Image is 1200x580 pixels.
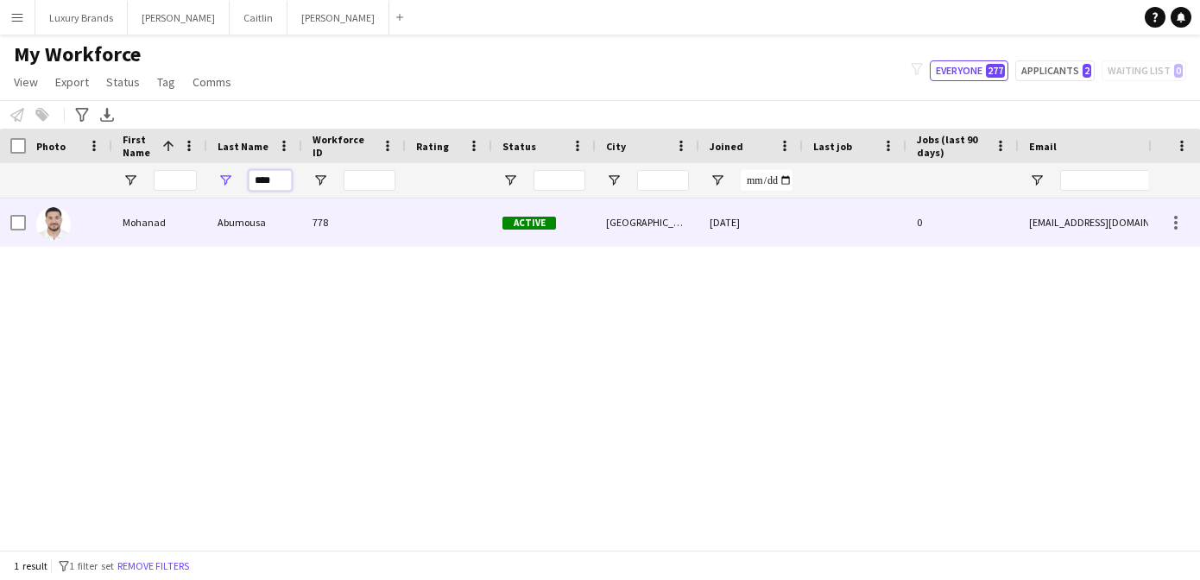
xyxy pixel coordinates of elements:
[230,1,287,35] button: Caitlin
[114,557,193,576] button: Remove filters
[97,104,117,125] app-action-btn: Export XLSX
[606,173,622,188] button: Open Filter Menu
[1029,140,1057,153] span: Email
[741,170,793,191] input: Joined Filter Input
[48,71,96,93] a: Export
[14,41,141,67] span: My Workforce
[502,140,536,153] span: Status
[302,199,406,246] div: 778
[128,1,230,35] button: [PERSON_NAME]
[287,1,389,35] button: [PERSON_NAME]
[150,71,182,93] a: Tag
[218,140,268,153] span: Last Name
[534,170,585,191] input: Status Filter Input
[193,74,231,90] span: Comms
[123,133,155,159] span: First Name
[207,199,302,246] div: Abumousa
[72,104,92,125] app-action-btn: Advanced filters
[813,140,852,153] span: Last job
[416,140,449,153] span: Rating
[606,140,626,153] span: City
[710,140,743,153] span: Joined
[112,199,207,246] div: Mohanad
[917,133,988,159] span: Jobs (last 90 days)
[930,60,1008,81] button: Everyone277
[502,173,518,188] button: Open Filter Menu
[344,170,395,191] input: Workforce ID Filter Input
[7,71,45,93] a: View
[157,74,175,90] span: Tag
[1083,64,1091,78] span: 2
[1015,60,1095,81] button: Applicants2
[99,71,147,93] a: Status
[35,1,128,35] button: Luxury Brands
[249,170,292,191] input: Last Name Filter Input
[1029,173,1045,188] button: Open Filter Menu
[218,173,233,188] button: Open Filter Menu
[36,140,66,153] span: Photo
[14,74,38,90] span: View
[699,199,803,246] div: [DATE]
[637,170,689,191] input: City Filter Input
[906,199,1019,246] div: 0
[986,64,1005,78] span: 277
[502,217,556,230] span: Active
[313,133,375,159] span: Workforce ID
[36,207,71,242] img: Mohanad Abumousa
[186,71,238,93] a: Comms
[55,74,89,90] span: Export
[69,559,114,572] span: 1 filter set
[313,173,328,188] button: Open Filter Menu
[154,170,197,191] input: First Name Filter Input
[710,173,725,188] button: Open Filter Menu
[123,173,138,188] button: Open Filter Menu
[106,74,140,90] span: Status
[596,199,699,246] div: [GEOGRAPHIC_DATA]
